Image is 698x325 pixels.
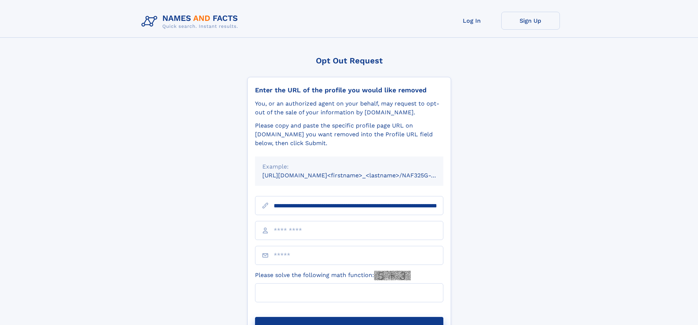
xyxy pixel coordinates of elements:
[255,121,443,148] div: Please copy and paste the specific profile page URL on [DOMAIN_NAME] you want removed into the Pr...
[255,99,443,117] div: You, or an authorized agent on your behalf, may request to opt-out of the sale of your informatio...
[255,271,411,280] label: Please solve the following math function:
[262,172,457,179] small: [URL][DOMAIN_NAME]<firstname>_<lastname>/NAF325G-xxxxxxxx
[443,12,501,30] a: Log In
[247,56,451,65] div: Opt Out Request
[262,162,436,171] div: Example:
[501,12,560,30] a: Sign Up
[255,86,443,94] div: Enter the URL of the profile you would like removed
[139,12,244,32] img: Logo Names and Facts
